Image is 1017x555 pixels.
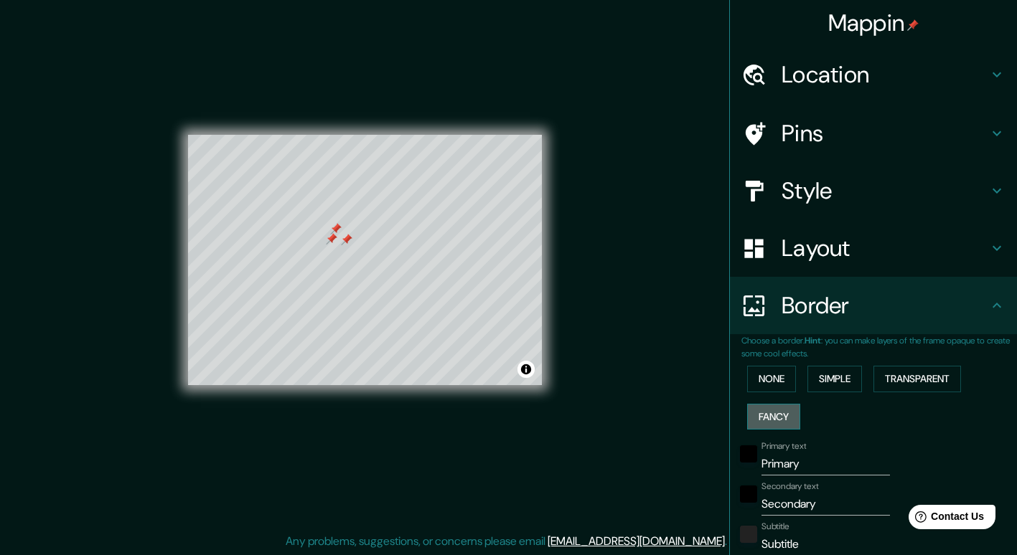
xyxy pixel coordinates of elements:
h4: Border [782,291,988,320]
button: black [740,485,757,503]
div: Layout [730,219,1017,277]
button: Toggle attribution [517,361,535,378]
h4: Style [782,176,988,205]
label: Subtitle [761,521,789,533]
button: Simple [807,366,862,392]
h4: Mappin [828,9,919,37]
a: [EMAIL_ADDRESS][DOMAIN_NAME] [548,533,725,549]
label: Secondary text [761,480,819,493]
button: Transparent [873,366,961,392]
p: Choose a border. : you can make layers of the frame opaque to create some cool effects. [741,334,1017,360]
div: Pins [730,105,1017,162]
h4: Pins [782,119,988,148]
img: pin-icon.png [907,19,919,31]
label: Primary text [761,440,806,452]
div: Border [730,277,1017,334]
button: color-222222 [740,526,757,543]
b: Hint [805,335,821,346]
h4: Layout [782,234,988,262]
div: Location [730,46,1017,103]
p: Any problems, suggestions, or concerns please email . [286,533,727,550]
h4: Location [782,60,988,89]
iframe: Help widget launcher [889,499,1001,539]
button: Fancy [747,404,800,430]
button: None [747,366,796,392]
button: black [740,445,757,463]
div: . [727,533,729,550]
div: Style [730,162,1017,219]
